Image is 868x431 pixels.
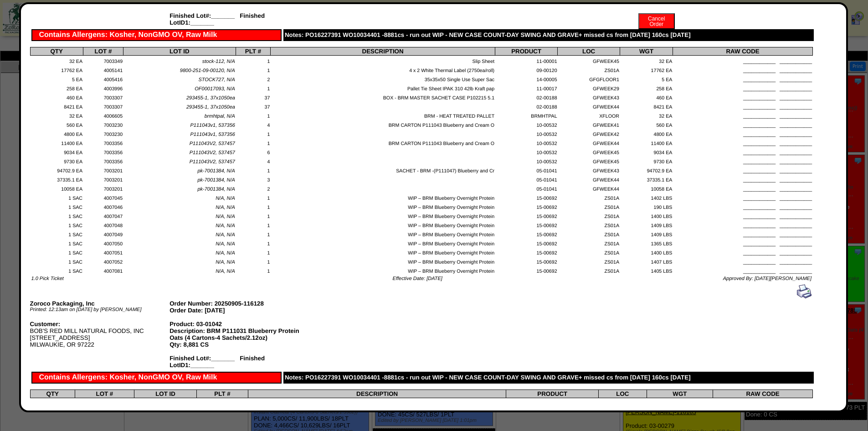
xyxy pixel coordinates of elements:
[30,398,75,407] td: 1 SAC
[198,77,235,83] span: STOCK727, N/A
[271,165,495,174] td: SACHET - BRM -(P111047) Blueberry and Cr
[620,129,673,138] td: 4800 EA
[216,232,235,238] span: N/A, N/A
[83,47,123,56] th: LOT #
[558,247,620,256] td: ZS01A
[495,247,557,256] td: 15-00692
[169,341,309,348] div: Qty: 8,881 CS
[495,174,557,183] td: 05-01041
[271,138,495,147] td: BRM CARTON P111043 Blueberry and Cream O
[236,147,270,156] td: 6
[134,390,196,398] th: LOT ID
[558,156,620,165] td: GFWEEK45
[180,68,235,73] span: 9800-251-09-00120, N/A
[190,159,235,165] span: P111043V2, 537457
[620,56,673,65] td: 32 EA
[236,56,270,65] td: 1
[620,256,673,265] td: 1407 LBS
[495,147,557,156] td: 10-00532
[236,101,270,110] td: 37
[495,183,557,192] td: 05-01041
[558,56,620,65] td: GFWEEK45
[190,141,235,146] span: P111043V2, 537457
[205,114,235,119] span: brmhtpal, N/A
[83,192,123,202] td: 4007045
[558,119,620,129] td: GFWEEK41
[248,390,506,398] th: DESCRIPTION
[673,56,813,65] td: ____________ ____________
[599,390,647,398] th: LOC
[186,104,235,110] span: 293455-1, 37x1050ea
[558,101,620,110] td: GFWEEK44
[83,165,123,174] td: 7003201
[30,202,83,211] td: 1 SAC
[558,211,620,220] td: ZS01A
[797,284,812,299] img: print.gif
[558,47,620,56] th: LOC
[673,202,813,211] td: ____________ ____________
[30,300,170,307] div: Zoroco Packaging, Inc
[236,174,270,183] td: 3
[271,229,495,238] td: WIP – BRM Blueberry Overnight Protein
[271,247,495,256] td: WIP – BRM Blueberry Overnight Protein
[83,56,123,65] td: 7003349
[713,390,813,398] th: RAW CODE
[495,256,557,265] td: 15-00692
[30,390,75,398] th: QTY
[30,256,83,265] td: 1 SAC
[673,119,813,129] td: ____________ ____________
[283,372,814,384] div: Notes: PO16227391 WO10034401 -8881cs - run out WIP - NEW CASE COUNT-DAY SWING AND GRAVE+ missed c...
[30,183,83,192] td: 10058 EA
[723,276,812,281] span: Approved By: [DATE][PERSON_NAME]
[83,174,123,183] td: 7003201
[236,110,270,119] td: 1
[83,220,123,229] td: 4007048
[75,390,134,398] th: LOT #
[558,83,620,92] td: GFWEEK29
[271,202,495,211] td: WIP – BRM Blueberry Overnight Protein
[620,47,673,56] th: WGT
[169,355,309,369] div: Finished Lot#:_______ Finished LotID1:_______
[673,229,813,238] td: ____________ ____________
[31,276,64,281] span: 1.0 Pick Ticket
[236,220,270,229] td: 1
[83,92,123,101] td: 7003307
[495,220,557,229] td: 15-00692
[558,138,620,147] td: GFWEEK44
[236,83,270,92] td: 1
[495,202,557,211] td: 15-00692
[169,12,309,26] div: Finished Lot#:_______ Finished LotID1:_______
[271,265,495,275] td: WIP – BRM Blueberry Overnight Protein
[236,165,270,174] td: 1
[620,110,673,119] td: 32 EA
[647,390,713,398] th: WGT
[495,156,557,165] td: 10-00532
[271,220,495,229] td: WIP – BRM Blueberry Overnight Protein
[216,241,235,247] span: N/A, N/A
[673,174,813,183] td: ____________ ____________
[216,205,235,210] span: N/A, N/A
[558,174,620,183] td: GFWEEK44
[271,211,495,220] td: WIP – BRM Blueberry Overnight Protein
[169,307,309,314] div: Order Date: [DATE]
[202,59,235,64] span: stock-112, N/A
[186,95,235,101] span: 293455-1, 37x1050ea
[495,138,557,147] td: 10-00532
[673,65,813,74] td: ____________ ____________
[216,260,235,265] span: N/A, N/A
[558,110,620,119] td: XFLOOR
[83,147,123,156] td: 7003356
[30,321,170,327] div: Customer:
[236,202,270,211] td: 1
[83,83,123,92] td: 4003996
[620,220,673,229] td: 1409 LBS
[216,250,235,256] span: N/A, N/A
[236,129,270,138] td: 1
[673,238,813,247] td: ____________ ____________
[236,74,270,83] td: 2
[31,372,282,384] div: Contains Allergens: Kosher, NonGMO OV, Raw Milk
[271,56,495,65] td: Slip Sheet
[495,238,557,247] td: 15-00692
[506,390,599,398] th: PRODUCT
[620,174,673,183] td: 37335.1 EA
